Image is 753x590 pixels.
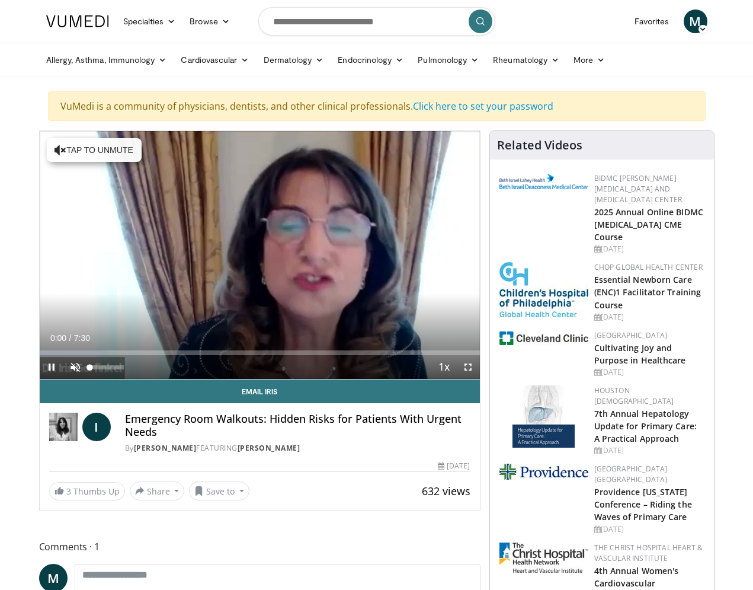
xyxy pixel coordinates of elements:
[594,262,703,272] a: CHOP Global Health Center
[49,413,78,441] img: Dr. Iris Gorfinkel
[594,524,704,535] div: [DATE]
[594,330,668,340] a: [GEOGRAPHIC_DATA]
[594,486,692,522] a: Providence [US_STATE] Conference – Riding the Waves of Primary Care
[456,355,480,379] button: Fullscreen
[74,333,90,343] span: 7:30
[257,48,331,72] a: Dermatology
[594,408,697,444] a: 7th Annual Hepatology Update for Primary Care: A Practical Approach
[50,333,66,343] span: 0:00
[594,445,704,456] div: [DATE]
[130,481,185,500] button: Share
[48,91,706,121] div: VuMedi is a community of physicians, dentists, and other clinical professionals.
[499,262,588,317] img: 8fbf8b72-0f77-40e1-90f4-9648163fd298.jpg.150x105_q85_autocrop_double_scale_upscale_version-0.2.jpg
[46,15,109,27] img: VuMedi Logo
[125,413,470,438] h4: Emergency Room Walkouts: Hidden Risks for Patients With Urgent Needs
[594,342,686,366] a: Cultivating Joy and Purpose in Healthcare
[47,138,142,162] button: Tap to unmute
[66,486,71,497] span: 3
[69,333,72,343] span: /
[432,355,456,379] button: Playback Rate
[486,48,566,72] a: Rheumatology
[116,9,183,33] a: Specialties
[594,464,668,484] a: [GEOGRAPHIC_DATA] [GEOGRAPHIC_DATA]
[594,367,704,378] div: [DATE]
[499,464,588,480] img: 9aead070-c8c9-47a8-a231-d8565ac8732e.png.150x105_q85_autocrop_double_scale_upscale_version-0.2.jpg
[594,312,704,323] div: [DATE]
[40,379,480,403] a: Email Iris
[90,365,124,369] div: Volume Level
[512,385,575,448] img: 83b65fa9-3c25-403e-891e-c43026028dd2.jpg.150x105_q85_autocrop_double_scale_upscale_version-0.2.jpg
[499,543,588,573] img: 32b1860c-ff7d-4915-9d2b-64ca529f373e.jpg.150x105_q85_autocrop_double_scale_upscale_version-0.2.jpg
[39,48,174,72] a: Allergy, Asthma, Immunology
[594,543,703,563] a: The Christ Hospital Heart & Vascular Institute
[189,481,249,500] button: Save to
[49,482,125,500] a: 3 Thumbs Up
[40,355,63,379] button: Pause
[411,48,486,72] a: Pulmonology
[174,48,256,72] a: Cardiovascular
[499,174,588,189] img: c96b19ec-a48b-46a9-9095-935f19585444.png.150x105_q85_autocrop_double_scale_upscale_version-0.2.png
[594,274,701,310] a: Essential Newborn Care (ENC)1 Facilitator Training Course
[566,48,612,72] a: More
[594,173,682,205] a: BIDMC [PERSON_NAME][MEDICAL_DATA] and [MEDICAL_DATA] Center
[331,48,411,72] a: Endocrinology
[438,461,470,471] div: [DATE]
[594,206,703,243] a: 2025 Annual Online BIDMC [MEDICAL_DATA] CME Course
[497,138,582,152] h4: Related Videos
[422,484,470,498] span: 632 views
[627,9,677,33] a: Favorites
[125,443,470,454] div: By FEATURING
[594,244,704,254] div: [DATE]
[39,539,480,554] span: Comments 1
[413,100,553,113] a: Click here to set your password
[594,385,674,406] a: Houston [DEMOGRAPHIC_DATA]
[63,355,87,379] button: Unmute
[499,331,588,345] img: 1ef99228-8384-4f7a-af87-49a18d542794.png.150x105_q85_autocrop_double_scale_upscale_version-0.2.jpg
[82,413,111,441] a: I
[238,443,300,453] a: [PERSON_NAME]
[40,131,480,379] video-js: Video Player
[258,7,495,36] input: Search topics, interventions
[40,350,480,355] div: Progress Bar
[134,443,197,453] a: [PERSON_NAME]
[684,9,707,33] a: M
[182,9,237,33] a: Browse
